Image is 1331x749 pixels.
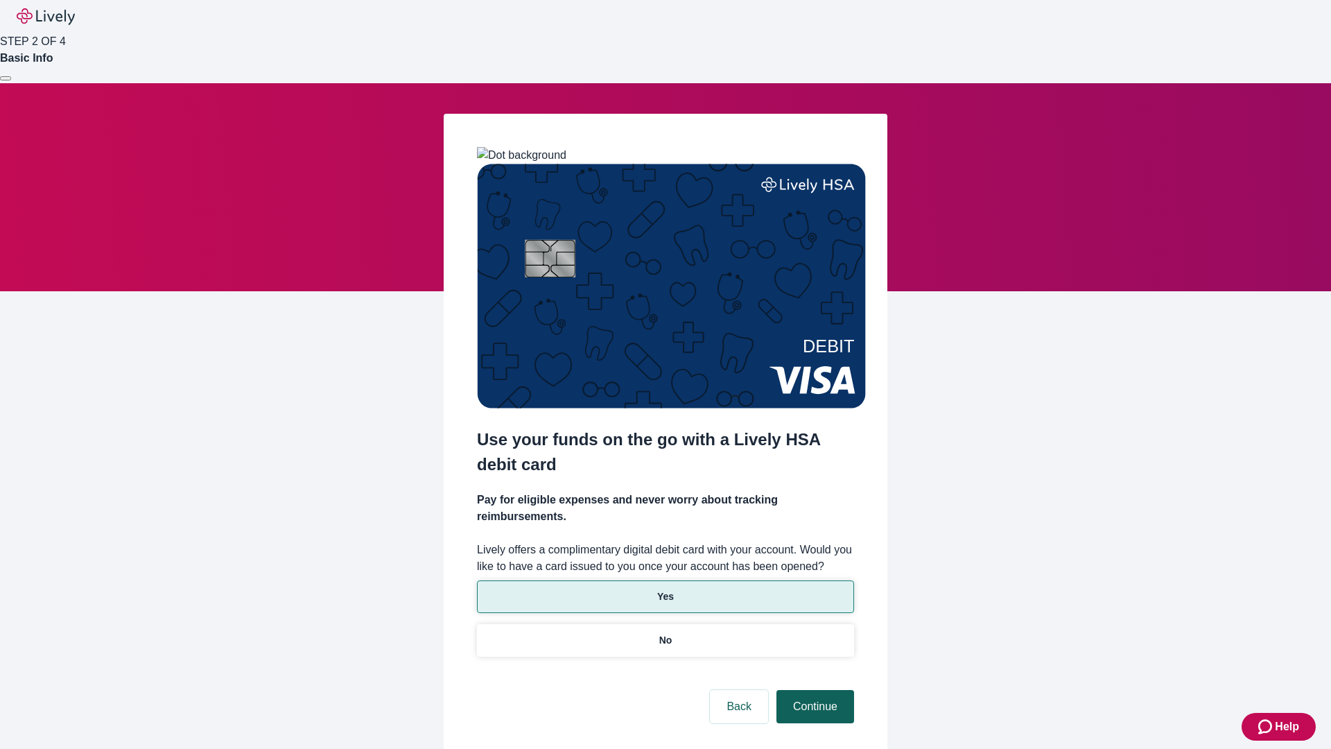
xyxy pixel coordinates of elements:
[1275,718,1299,735] span: Help
[1242,713,1316,741] button: Zendesk support iconHelp
[477,427,854,477] h2: Use your funds on the go with a Lively HSA debit card
[477,580,854,613] button: Yes
[477,164,866,408] img: Debit card
[659,633,672,648] p: No
[477,147,566,164] img: Dot background
[776,690,854,723] button: Continue
[1258,718,1275,735] svg: Zendesk support icon
[477,542,854,575] label: Lively offers a complimentary digital debit card with your account. Would you like to have a card...
[17,8,75,25] img: Lively
[477,624,854,657] button: No
[710,690,768,723] button: Back
[657,589,674,604] p: Yes
[477,492,854,525] h4: Pay for eligible expenses and never worry about tracking reimbursements.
